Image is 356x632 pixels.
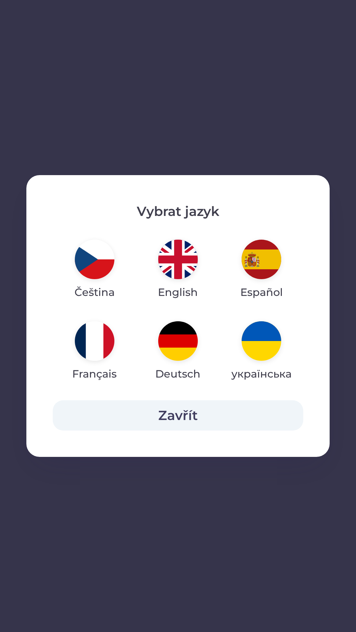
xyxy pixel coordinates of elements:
[56,316,133,387] button: Français
[242,240,281,279] img: es flag
[224,234,299,305] button: Español
[155,366,200,382] p: Deutsch
[242,321,281,361] img: uk flag
[158,240,198,279] img: en flag
[240,284,283,300] p: Español
[142,234,214,305] button: English
[53,400,303,431] button: Zavřít
[53,201,303,221] p: Vybrat jazyk
[74,284,115,300] p: Čeština
[231,366,292,382] p: українська
[75,240,114,279] img: cs flag
[72,366,117,382] p: Français
[220,316,303,387] button: українська
[158,321,198,361] img: de flag
[75,321,114,361] img: fr flag
[158,284,198,300] p: English
[59,234,131,305] button: Čeština
[139,316,216,387] button: Deutsch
